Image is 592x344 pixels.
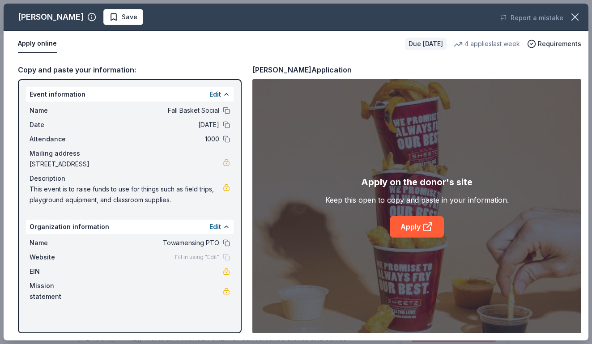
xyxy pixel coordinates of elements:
[30,184,223,205] span: This event is to raise funds to use for things such as field trips, playground equipment, and cla...
[18,34,57,53] button: Apply online
[30,252,89,263] span: Website
[26,87,234,102] div: Event information
[454,38,520,49] div: 4 applies last week
[30,134,89,144] span: Attendance
[538,38,581,49] span: Requirements
[18,64,242,76] div: Copy and paste your information:
[361,175,473,189] div: Apply on the donor's site
[26,220,234,234] div: Organization information
[30,159,223,170] span: [STREET_ADDRESS]
[252,64,352,76] div: [PERSON_NAME] Application
[30,105,89,116] span: Name
[405,38,447,50] div: Due [DATE]
[89,238,219,248] span: Towamensing PTO
[89,119,219,130] span: [DATE]
[325,195,509,205] div: Keep this open to copy and paste in your information.
[209,89,221,100] button: Edit
[30,119,89,130] span: Date
[30,148,230,159] div: Mailing address
[122,12,137,22] span: Save
[209,221,221,232] button: Edit
[390,216,444,238] a: Apply
[30,280,89,302] span: Mission statement
[500,13,563,23] button: Report a mistake
[527,38,581,49] button: Requirements
[30,173,230,184] div: Description
[89,134,219,144] span: 1000
[103,9,143,25] button: Save
[175,254,219,261] span: Fill in using "Edit"
[89,105,219,116] span: Fall Basket Social
[30,238,89,248] span: Name
[30,266,89,277] span: EIN
[18,10,84,24] div: [PERSON_NAME]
